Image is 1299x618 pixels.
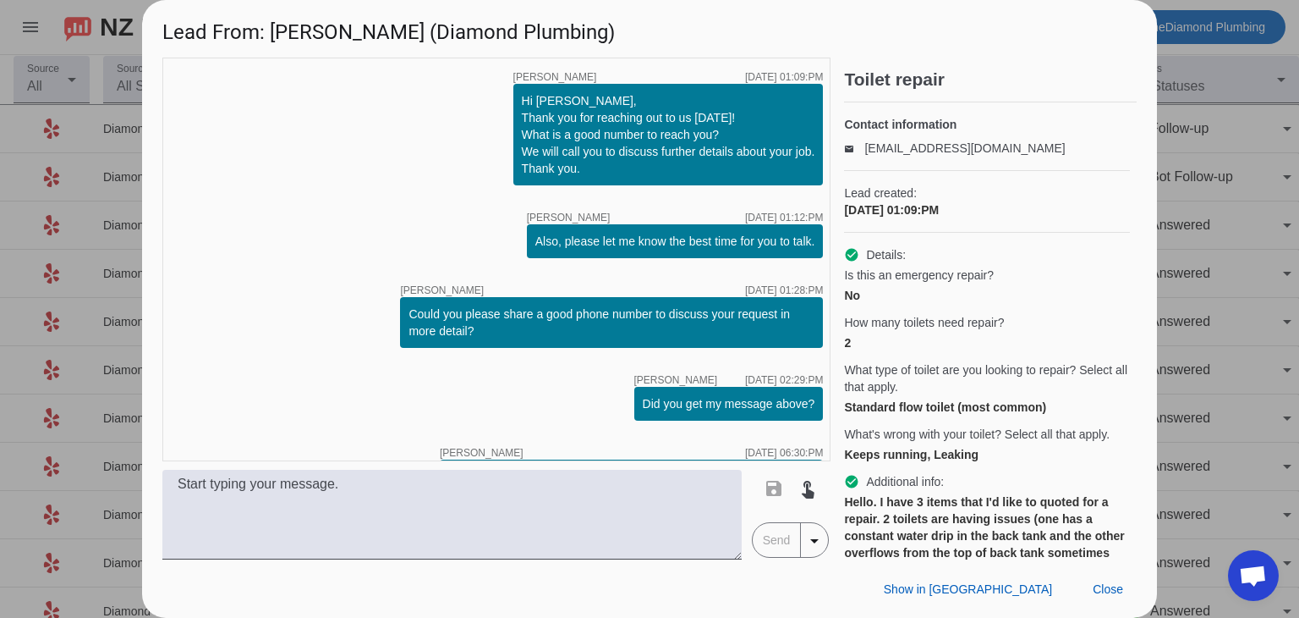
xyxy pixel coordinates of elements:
div: 2 [844,334,1130,351]
mat-icon: check_circle [844,474,859,489]
div: [DATE] 01:09:PM [844,201,1130,218]
span: What's wrong with your toilet? Select all that apply. [844,426,1110,443]
div: No [844,287,1130,304]
mat-icon: email [844,144,864,152]
div: [DATE] 01:28:PM [745,285,823,295]
div: [DATE] 01:12:PM [745,212,823,223]
a: [EMAIL_ADDRESS][DOMAIN_NAME] [864,141,1065,155]
button: Close [1079,574,1137,604]
div: Keeps running, Leaking [844,446,1130,463]
span: What type of toilet are you looking to repair? Select all that apply. [844,361,1130,395]
div: [DATE] 01:09:PM [745,72,823,82]
mat-icon: touch_app [797,478,818,499]
h2: Toilet repair [844,71,1137,88]
span: Is this an emergency repair? [844,267,994,284]
div: [DATE] 02:29:PM [745,375,823,385]
span: [PERSON_NAME] [440,448,523,458]
div: Open chat [1228,550,1279,601]
div: Hi [PERSON_NAME], Thank you for reaching out to us [DATE]! What is a good number to reach you? We... [522,92,815,177]
span: How many toilets need repair? [844,314,1004,331]
span: [PERSON_NAME] [513,72,597,82]
span: Additional info: [866,473,944,490]
span: [PERSON_NAME] [527,212,611,223]
div: Standard flow toilet (most common) [844,399,1130,416]
span: Lead created: [844,185,1130,201]
mat-icon: check_circle [844,247,859,262]
span: Details: [866,246,906,263]
span: [PERSON_NAME] [400,285,484,295]
div: Also, please let me know the best time for you to talk.​ [535,233,815,250]
span: Close [1093,582,1123,596]
div: [DATE] 06:30:PM [745,448,823,458]
div: Could you please share a good phone number to discuss your request in more detail?​ [408,306,814,339]
span: Show in [GEOGRAPHIC_DATA] [884,582,1052,596]
button: Show in [GEOGRAPHIC_DATA] [870,574,1066,604]
span: [PERSON_NAME] [634,375,718,385]
mat-icon: arrow_drop_down [804,531,825,551]
h4: Contact information [844,116,1130,133]
div: Did you get my message above?​ [643,395,815,412]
